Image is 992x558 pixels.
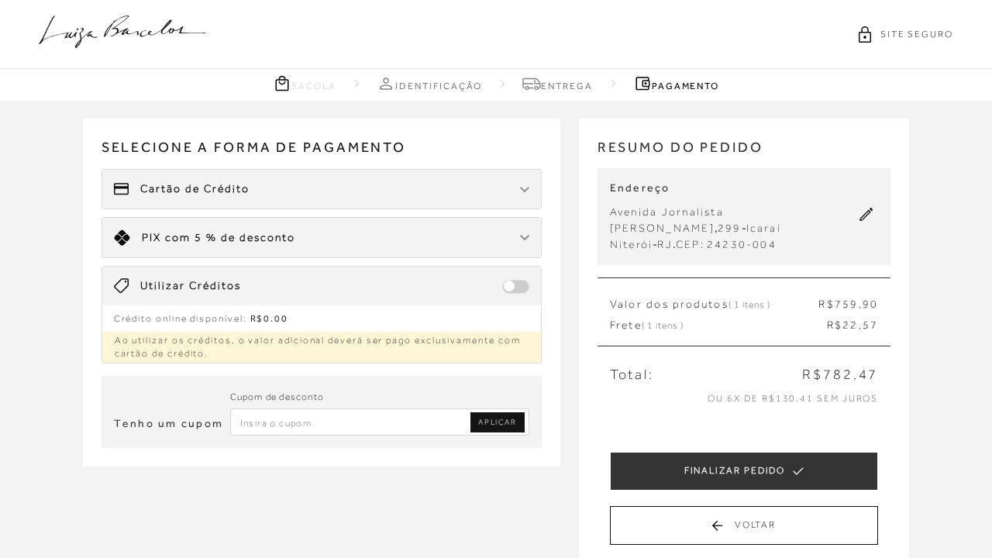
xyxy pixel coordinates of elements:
[610,452,879,491] button: FINALIZAR PEDIDO
[522,74,592,93] a: Entrega
[859,319,879,331] span: ,57
[818,298,834,310] span: R$
[835,298,859,310] span: 759
[746,222,781,234] span: Icaraí
[610,238,653,250] span: Niterói
[610,205,724,234] span: Avenida Jornalista [PERSON_NAME]
[165,231,295,243] span: com 5 % de desconto
[610,365,654,384] span: Total:
[102,137,542,169] span: Selecione a forma de pagamento
[633,74,719,93] a: Pagamento
[676,238,704,250] span: CEP:
[140,278,241,294] span: Utilizar Créditos
[377,74,482,93] a: Identificação
[470,412,524,432] a: Aplicar Código
[230,390,324,405] label: Cupom de desconto
[142,231,161,243] span: PIX
[273,74,337,93] a: Sacola
[114,313,247,324] span: Crédito online disponível:
[114,416,223,432] h3: Tenho um cupom
[842,319,858,331] span: 22
[520,187,529,193] img: chevron
[140,181,250,197] span: Cartão de Crédito
[230,408,529,436] input: Inserir Código da Promoção
[102,332,541,363] p: Ao utilizar os créditos, o valor adicional deverá ser pago exclusivamente com cartão de crédito.
[827,319,842,331] span: R$
[802,365,878,384] span: R$782,47
[718,222,742,234] span: 299
[250,313,289,324] span: R$0.00
[642,320,684,331] span: ( 1 itens )
[708,393,878,404] span: ou 6x de R$130,41 sem juros
[610,204,856,236] div: , -
[859,298,879,310] span: ,90
[520,235,529,241] img: chevron
[657,238,672,250] span: RJ
[610,318,684,333] span: Frete
[728,299,770,310] span: ( 1 itens )
[610,297,770,312] span: Valor dos produtos
[610,506,879,545] button: Voltar
[610,236,856,253] div: - .
[598,137,891,169] h2: RESUMO DO PEDIDO
[707,238,777,250] span: 24230-004
[610,181,856,196] p: Endereço
[478,417,516,428] span: APLICAR
[880,28,953,41] span: SITE SEGURO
